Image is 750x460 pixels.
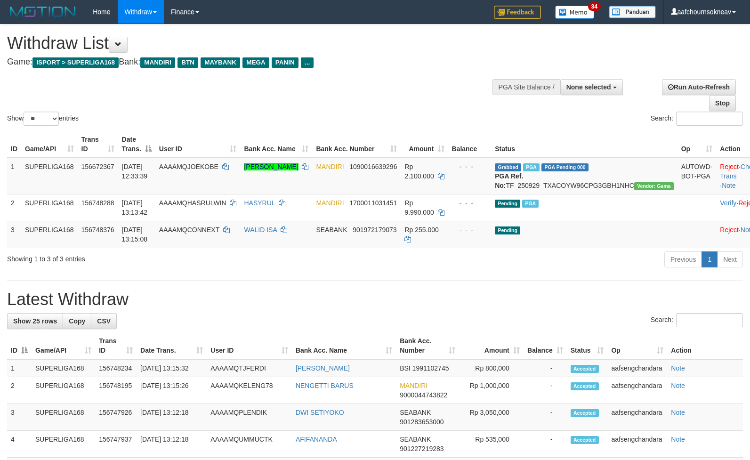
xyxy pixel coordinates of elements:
td: Rp 535,000 [459,431,524,458]
td: 2 [7,194,21,221]
span: Rp 9.990.000 [404,199,434,216]
span: SEABANK [400,436,431,443]
a: Previous [664,251,702,267]
span: AAAAMQCONNEXT [159,226,219,234]
th: Game/API: activate to sort column ascending [21,131,78,158]
div: - - - [452,225,488,234]
img: Feedback.jpg [494,6,541,19]
span: Accepted [571,436,599,444]
td: - [524,404,567,431]
td: SUPERLIGA168 [21,221,78,248]
span: Copy 1090016639296 to clipboard [349,163,397,170]
th: User ID: activate to sort column ascending [207,332,292,359]
h4: Game: Bank: [7,57,491,67]
a: Note [722,182,736,189]
label: Show entries [7,112,79,126]
span: Copy 901227219283 to clipboard [400,445,444,452]
th: Amount: activate to sort column ascending [459,332,524,359]
td: Rp 1,000,000 [459,377,524,404]
a: Show 25 rows [7,313,63,329]
td: - [524,431,567,458]
span: Show 25 rows [13,317,57,325]
span: AAAAMQHASRULWIN [159,199,226,207]
a: Copy [63,313,91,329]
td: aafsengchandara [607,359,667,377]
span: Rp 255.000 [404,226,438,234]
th: Bank Acc. Name: activate to sort column ascending [240,131,312,158]
td: Rp 800,000 [459,359,524,377]
span: Copy 9000044743822 to clipboard [400,391,447,399]
span: SEABANK [400,409,431,416]
span: Vendor URL: https://trx31.1velocity.biz [634,182,674,190]
td: 156747937 [95,431,137,458]
span: Accepted [571,365,599,373]
th: Balance: activate to sort column ascending [524,332,567,359]
span: AAAAMQJOEKOBE [159,163,218,170]
a: [PERSON_NAME] [244,163,298,170]
a: Note [671,364,685,372]
td: 3 [7,221,21,248]
td: 156748234 [95,359,137,377]
td: SUPERLIGA168 [21,194,78,221]
span: Rp 2.100.000 [404,163,434,180]
th: Date Trans.: activate to sort column descending [118,131,155,158]
th: Balance [448,131,492,158]
a: CSV [91,313,117,329]
td: SUPERLIGA168 [32,377,95,404]
span: MANDIRI [400,382,427,389]
th: Action [667,332,743,359]
td: TF_250929_TXACOYW96CPG3GBH1NHC [491,158,677,194]
h1: Withdraw List [7,34,491,53]
th: Status: activate to sort column ascending [567,332,608,359]
span: MEGA [242,57,269,68]
th: Op: activate to sort column ascending [677,131,717,158]
span: [DATE] 13:13:42 [122,199,148,216]
span: BSI [400,364,411,372]
span: 156672367 [81,163,114,170]
span: PGA Pending [541,163,589,171]
th: Bank Acc. Number: activate to sort column ascending [312,131,401,158]
span: Copy [69,317,85,325]
span: ISPORT > SUPERLIGA168 [32,57,119,68]
td: 156747926 [95,404,137,431]
td: [DATE] 13:15:32 [137,359,207,377]
a: Reject [720,226,739,234]
a: 1 [702,251,718,267]
div: Showing 1 to 3 of 3 entries [7,250,306,264]
span: Copy 901283653000 to clipboard [400,418,444,426]
span: BTN [177,57,198,68]
span: SEABANK [316,226,347,234]
a: Note [671,382,685,389]
span: Pending [495,226,520,234]
td: aafsengchandara [607,431,667,458]
div: - - - [452,162,488,171]
span: None selected [566,83,611,91]
select: Showentries [24,112,59,126]
a: [PERSON_NAME] [296,364,350,372]
td: Rp 3,050,000 [459,404,524,431]
th: Status [491,131,677,158]
input: Search: [676,313,743,327]
label: Search: [651,313,743,327]
td: 3 [7,404,32,431]
button: None selected [560,79,623,95]
span: Marked by aafsengchandara [522,200,539,208]
span: MANDIRI [140,57,175,68]
span: Copy 1991102745 to clipboard [412,364,449,372]
th: Bank Acc. Number: activate to sort column ascending [396,332,459,359]
a: NENGETTI BARUS [296,382,354,389]
span: 34 [588,2,601,11]
th: Op: activate to sort column ascending [607,332,667,359]
th: Date Trans.: activate to sort column ascending [137,332,207,359]
span: Grabbed [495,163,521,171]
td: aafsengchandara [607,377,667,404]
label: Search: [651,112,743,126]
b: PGA Ref. No: [495,172,523,189]
td: - [524,377,567,404]
span: CSV [97,317,111,325]
td: [DATE] 13:15:26 [137,377,207,404]
td: AAAAMQKELENG78 [207,377,292,404]
a: DWI SETIYOKO [296,409,344,416]
td: AAAAMQUMMUCTK [207,431,292,458]
a: Note [671,436,685,443]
